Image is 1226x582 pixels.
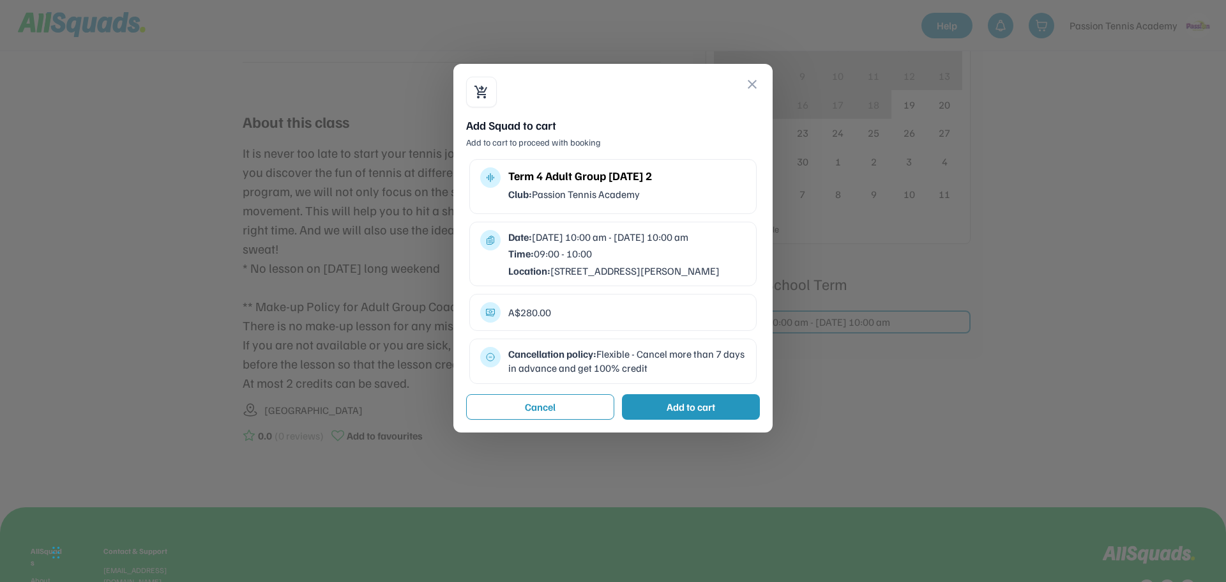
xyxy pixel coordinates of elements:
[508,247,534,260] strong: Time:
[485,172,496,183] button: multitrack_audio
[508,347,746,376] div: Flexible - Cancel more than 7 days in advance and get 100% credit
[745,77,760,92] button: close
[508,167,746,185] div: Term 4 Adult Group [DATE] 2
[508,231,532,243] strong: Date:
[508,188,532,201] strong: Club:
[508,187,746,201] div: Passion Tennis Academy
[466,394,614,420] button: Cancel
[466,136,760,149] div: Add to cart to proceed with booking
[474,84,489,100] button: shopping_cart_checkout
[508,348,596,360] strong: Cancellation policy:
[667,399,715,415] div: Add to cart
[466,118,760,134] div: Add Squad to cart
[508,264,550,277] strong: Location:
[508,230,746,244] div: [DATE] 10:00 am - [DATE] 10:00 am
[508,247,746,261] div: 09:00 - 10:00
[508,305,746,319] div: A$280.00
[508,264,746,278] div: [STREET_ADDRESS][PERSON_NAME]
